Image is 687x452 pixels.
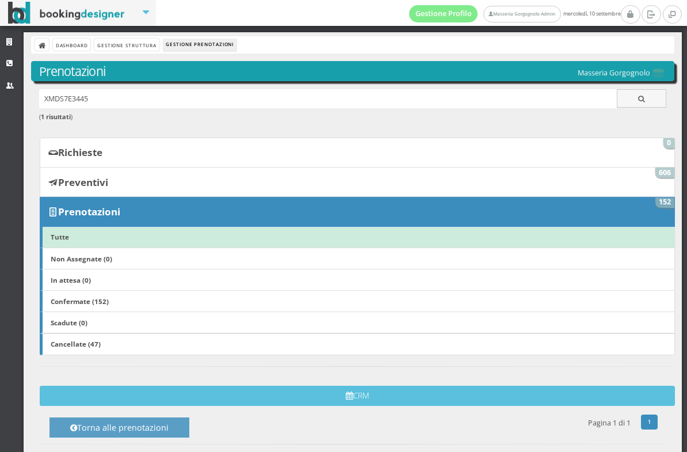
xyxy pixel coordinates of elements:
h3: Prenotazioni [39,64,667,79]
a: Gestione Struttura [94,39,159,51]
b: 1 risultati [41,112,71,121]
b: Cancellate (47) [51,339,101,348]
a: Non Assegnate (0) [40,248,675,269]
b: Preventivi [58,176,108,189]
a: Confermate (152) [40,290,675,312]
img: 0603869b585f11eeb13b0a069e529790.png [650,69,666,78]
b: Prenotazioni [58,205,120,218]
a: 1 [641,415,658,430]
h4: Torna alle prenotazioni [62,423,176,440]
b: Non Assegnate (0) [51,254,112,263]
a: Scadute (0) [40,312,675,333]
a: Preventivi 606 [40,167,675,197]
button: Torna alle prenotazioni [49,417,189,438]
h5: Pagina 1 di 1 [588,419,631,427]
li: Gestione Prenotazioni [163,39,236,51]
span: 0 [663,138,675,149]
span: mercoledì, 10 settembre [409,5,621,22]
input: Ricerca cliente - (inserisci il codice, il nome, il cognome, il numero di telefono o la mail) [39,89,617,108]
a: Dashboard [53,39,90,51]
a: In attesa (0) [40,269,675,291]
a: Cancellate (47) [40,333,675,355]
a: Gestione Profilo [409,5,478,22]
button: CRM [40,386,675,406]
a: Prenotazioni 152 [40,197,675,227]
a: Richieste 0 [40,138,675,168]
a: Tutte [40,226,675,248]
span: 152 [655,197,675,208]
h5: Masseria Gorgognolo [578,69,666,78]
b: Scadute (0) [51,318,87,327]
b: In attesa (0) [51,275,91,284]
a: Masseria Gorgognolo Admin [483,6,560,22]
b: Confermate (152) [51,297,109,306]
span: 606 [655,168,675,178]
h6: ( ) [39,113,667,121]
b: Tutte [51,232,69,241]
img: BookingDesigner.com [8,2,125,24]
b: Richieste [58,146,102,159]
